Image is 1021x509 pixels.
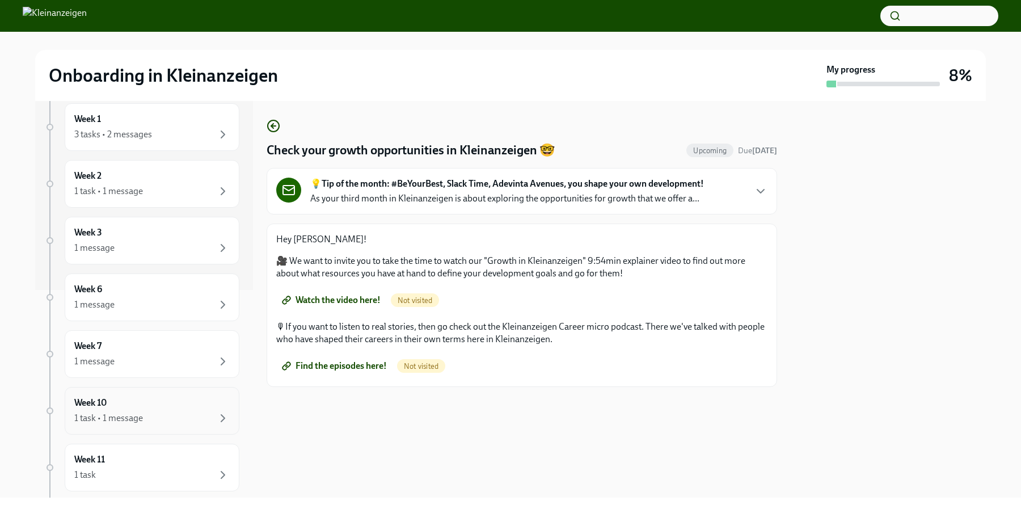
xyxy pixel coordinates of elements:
img: Kleinanzeigen [23,7,87,25]
p: 🎥 We want to invite you to take the time to watch our "Growth in Kleinanzeigen" 9:54min explainer... [276,255,767,280]
a: Week 13 tasks • 2 messages [44,103,239,151]
a: Week 21 task • 1 message [44,160,239,208]
h3: 8% [949,65,972,86]
div: 1 task [74,469,96,481]
a: Watch the video here! [276,289,389,312]
h6: Week 10 [74,397,107,409]
a: Find the episodes here! [276,355,395,377]
div: 1 task • 1 message [74,185,143,197]
span: Not visited [391,296,439,305]
a: Week 71 message [44,330,239,378]
div: 3 tasks • 2 messages [74,128,152,141]
a: Week 111 task [44,444,239,491]
span: December 11th, 2025 08:00 [738,145,777,156]
strong: 💡Tip of the month: #BeYourBest, Slack Time, Adevinta Avenues, you shape your own development! [310,178,704,190]
h6: Week 7 [74,340,102,352]
span: Watch the video here! [284,295,381,306]
strong: My progress [826,64,875,76]
h6: Week 3 [74,226,102,239]
div: 1 message [74,298,115,311]
p: Hey [PERSON_NAME]! [276,233,767,246]
p: As your third month in Kleinanzeigen is about exploring the opportunities for growth that we offe... [310,192,699,205]
div: 1 message [74,355,115,368]
span: Due [738,146,777,155]
h4: Check your growth opportunities in Kleinanzeigen 🤓 [267,142,555,159]
span: Upcoming [686,146,733,155]
div: 1 message [74,242,115,254]
span: Find the episodes here! [284,360,387,372]
a: Week 31 message [44,217,239,264]
h6: Week 11 [74,453,105,466]
h6: Week 2 [74,170,102,182]
h6: Week 6 [74,283,102,296]
div: 1 task • 1 message [74,412,143,424]
a: Week 101 task • 1 message [44,387,239,435]
strong: [DATE] [752,146,777,155]
h2: Onboarding in Kleinanzeigen [49,64,278,87]
p: 🎙If you want to listen to real stories, then go check out the Kleinanzeigen Career micro podcast.... [276,321,767,346]
h6: Week 1 [74,113,101,125]
a: Week 61 message [44,274,239,321]
span: Not visited [397,362,445,371]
